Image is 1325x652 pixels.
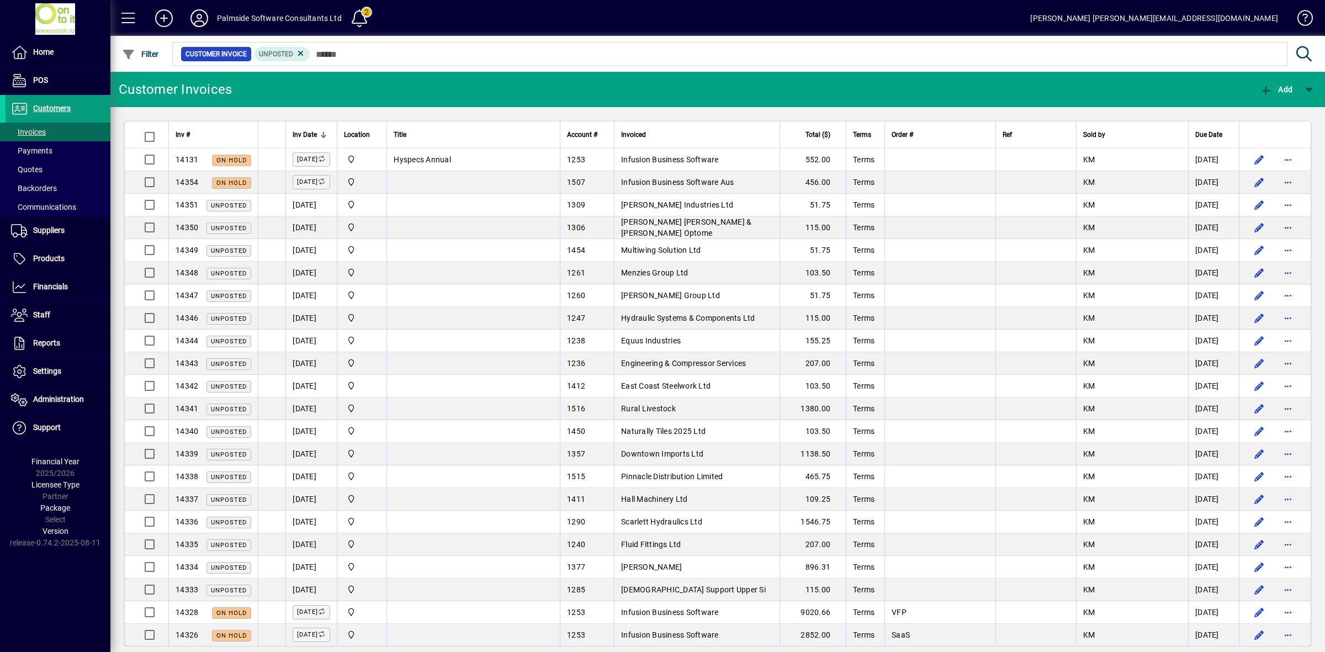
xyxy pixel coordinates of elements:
span: Inv Date [293,129,317,141]
span: Terms [853,314,875,322]
a: Knowledge Base [1289,2,1311,38]
span: 1515 [567,472,585,481]
span: Package [40,503,70,512]
span: Christchurch [344,199,380,211]
button: More options [1279,536,1297,553]
span: Terms [853,381,875,390]
span: 14344 [176,336,198,345]
label: [DATE] [293,628,330,642]
span: 14341 [176,404,198,413]
span: Christchurch [344,516,380,528]
span: Unposted [211,383,247,390]
td: 103.50 [780,262,846,284]
span: KM [1083,427,1095,436]
span: 14339 [176,449,198,458]
span: Terms [853,404,875,413]
span: Financial Year [31,457,79,466]
td: 896.31 [780,556,846,579]
span: Christchurch [344,312,380,324]
button: Edit [1250,400,1268,417]
span: Unposted [211,519,247,526]
td: [DATE] [1188,239,1239,262]
span: Christchurch [344,176,380,188]
td: [DATE] [285,465,337,488]
span: 1454 [567,246,585,255]
span: Invoices [11,128,46,136]
span: 1412 [567,381,585,390]
span: Terms [853,200,875,209]
span: Infusion Business Software [621,155,719,164]
span: Pinnacle Distribution Limited [621,472,723,481]
span: 1261 [567,268,585,277]
span: 14346 [176,314,198,322]
td: [DATE] [1188,149,1239,171]
td: 552.00 [780,149,846,171]
span: Christchurch [344,289,380,301]
span: Settings [33,367,61,375]
span: 1306 [567,223,585,232]
button: Edit [1250,513,1268,531]
span: Christchurch [344,538,380,550]
td: [DATE] [285,194,337,216]
span: Unposted [211,247,247,255]
td: [DATE] [285,397,337,420]
td: [DATE] [1188,511,1239,533]
a: Administration [6,386,110,414]
span: Terms [853,359,875,368]
td: [DATE] [1188,330,1239,352]
span: East Coast Steelwork Ltd [621,381,711,390]
span: KM [1083,178,1095,187]
button: More options [1279,219,1297,236]
span: Add [1259,85,1292,94]
span: Staff [33,310,50,319]
span: Unposted [211,361,247,368]
span: Christchurch [344,153,380,166]
button: More options [1279,264,1297,282]
td: 115.00 [780,216,846,239]
button: Edit [1250,196,1268,214]
span: Unposted [211,293,247,300]
button: More options [1279,354,1297,372]
span: 1240 [567,540,585,549]
span: Hall Machinery Ltd [621,495,688,503]
span: KM [1083,359,1095,368]
button: Edit [1250,173,1268,191]
td: [DATE] [285,556,337,579]
button: Edit [1250,332,1268,349]
td: 115.00 [780,307,846,330]
span: 14335 [176,540,198,549]
button: Edit [1250,536,1268,553]
label: [DATE] [293,175,330,189]
span: 14336 [176,517,198,526]
a: Products [6,245,110,273]
span: 14348 [176,268,198,277]
a: Quotes [6,160,110,179]
td: [DATE] [1188,465,1239,488]
td: [DATE] [285,352,337,375]
td: [DATE] [285,488,337,511]
span: Multiwing Solution Ltd [621,246,701,255]
span: 14351 [176,200,198,209]
button: Edit [1250,264,1268,282]
button: More options [1279,513,1297,531]
span: Home [33,47,54,56]
span: 1507 [567,178,585,187]
span: KM [1083,268,1095,277]
span: Terms [853,268,875,277]
span: Title [394,129,406,141]
td: [DATE] [1188,171,1239,194]
span: 14354 [176,178,198,187]
span: Terms [853,495,875,503]
span: Terms [853,155,875,164]
span: 1290 [567,517,585,526]
span: Total ($) [805,129,830,141]
div: Order # [892,129,988,141]
a: Suppliers [6,217,110,245]
span: Licensee Type [31,480,79,489]
td: [DATE] [1188,420,1239,443]
span: Christchurch [344,425,380,437]
div: Account # [567,129,607,141]
span: KM [1083,517,1095,526]
span: Invoiced [621,129,646,141]
button: More options [1279,422,1297,440]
